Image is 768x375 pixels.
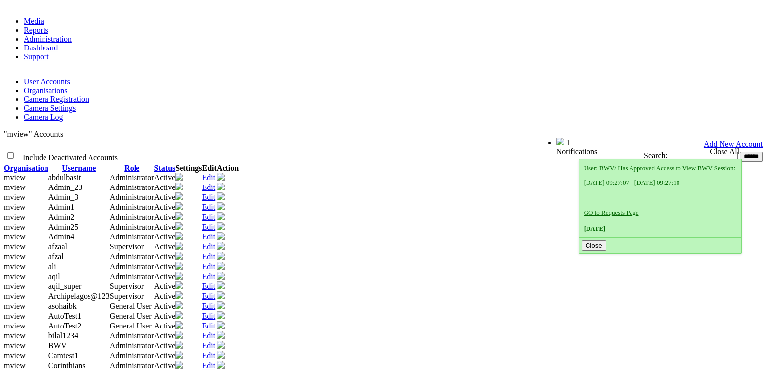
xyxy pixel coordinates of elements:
[175,272,183,280] img: camera24.png
[154,192,176,202] td: Active
[154,291,176,301] td: Active
[374,151,763,162] div: Search:
[4,322,26,330] span: mview
[217,223,225,232] a: Deactivate
[154,341,176,351] td: Active
[175,281,183,289] img: camera24.png
[4,164,48,172] a: Organisation
[217,282,225,291] a: Deactivate
[110,361,154,371] td: Administrator
[175,222,183,230] img: camera24.png
[217,233,225,241] a: Deactivate
[4,183,26,191] span: mview
[217,184,225,192] a: Deactivate
[584,209,639,216] a: GO to Requests Page
[110,281,154,291] td: Supervisor
[48,331,78,340] span: bilal1234
[4,262,26,271] span: mview
[217,321,225,329] img: user-active-green-icon.svg
[217,164,239,173] th: Action
[4,203,26,211] span: mview
[175,291,183,299] img: camera24.png
[48,262,56,271] span: ali
[202,252,216,261] a: Edit
[24,35,72,43] a: Administration
[202,322,216,330] a: Edit
[48,302,77,310] span: asohaibk
[4,173,26,182] span: mview
[217,273,225,281] a: Deactivate
[154,252,176,262] td: Active
[24,26,48,34] a: Reports
[202,203,216,211] a: Edit
[202,262,216,271] a: Edit
[175,164,202,173] th: Settings
[124,164,139,172] a: Role
[110,212,154,222] td: Administrator
[48,361,86,370] span: Corinthians
[48,213,74,221] span: Admin2
[217,331,225,339] img: user-active-green-icon.svg
[48,322,81,330] span: AutoTest2
[584,179,736,187] p: [DATE] 09:27:07 - [DATE] 09:27:10
[217,341,225,349] img: user-active-green-icon.svg
[202,213,216,221] a: Edit
[217,281,225,289] img: user-active-green-icon.svg
[154,351,176,361] td: Active
[584,164,736,233] div: User: BWV/ Has Approved Access to View BWV Session:
[4,341,26,350] span: mview
[175,351,183,359] img: camera24.png
[217,192,225,200] img: user-active-green-icon.svg
[24,17,44,25] a: Media
[110,222,154,232] td: Administrator
[154,202,176,212] td: Active
[110,183,154,192] td: Administrator
[154,262,176,272] td: Active
[48,233,74,241] span: Admin4
[154,281,176,291] td: Active
[217,262,225,270] img: user-active-green-icon.svg
[175,252,183,260] img: camera24.png
[710,147,739,156] a: Close All
[202,193,216,201] a: Edit
[175,192,183,200] img: camera24.png
[110,192,154,202] td: Administrator
[110,351,154,361] td: Administrator
[175,311,183,319] img: camera24.png
[154,232,176,242] td: Active
[110,341,154,351] td: Administrator
[4,223,26,231] span: mview
[217,292,225,301] a: Deactivate
[217,183,225,190] img: user-active-green-icon.svg
[175,331,183,339] img: camera24.png
[202,312,216,320] a: Edit
[4,213,26,221] span: mview
[175,212,183,220] img: camera24.png
[110,291,154,301] td: Supervisor
[582,240,606,251] button: Close
[217,351,225,359] img: user-active-green-icon.svg
[175,262,183,270] img: camera24.png
[556,138,564,145] img: bell25.png
[217,174,225,182] a: Deactivate
[202,282,216,290] a: Edit
[217,253,225,261] a: Deactivate
[23,153,118,162] span: Include Deactivated Accounts
[217,203,225,212] a: Deactivate
[110,331,154,341] td: Administrator
[217,332,225,340] a: Deactivate
[217,291,225,299] img: user-active-green-icon.svg
[62,164,96,172] a: Username
[217,352,225,360] a: Deactivate
[217,302,225,311] a: Deactivate
[48,242,67,251] span: afzaal
[217,301,225,309] img: user-active-green-icon.svg
[217,342,225,350] a: Deactivate
[110,311,154,321] td: General User
[4,331,26,340] span: mview
[110,272,154,281] td: Administrator
[110,242,154,252] td: Supervisor
[202,183,216,191] a: Edit
[202,331,216,340] a: Edit
[217,232,225,240] img: user-active-green-icon.svg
